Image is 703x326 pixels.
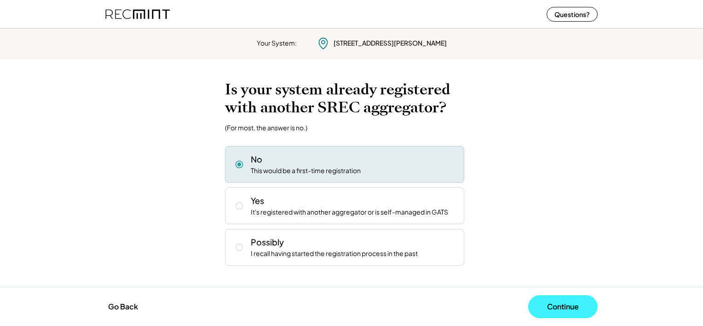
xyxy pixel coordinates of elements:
[105,2,170,26] img: recmint-logotype%403x%20%281%29.jpeg
[251,236,284,248] div: Possibly
[251,195,264,206] div: Yes
[225,123,307,132] div: (For most, the answer is no.)
[547,7,598,22] button: Questions?
[251,166,361,175] div: This would be a first-time registration
[257,39,297,48] div: Your System:
[251,153,262,165] div: No
[251,208,448,217] div: It's registered with another aggregator or is self-managed in GATS
[334,39,447,48] div: [STREET_ADDRESS][PERSON_NAME]
[251,249,418,258] div: I recall having started the registration process in the past
[528,295,598,318] button: Continue
[225,81,478,116] h2: Is your system already registered with another SREC aggregator?
[105,297,141,317] button: Go Back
